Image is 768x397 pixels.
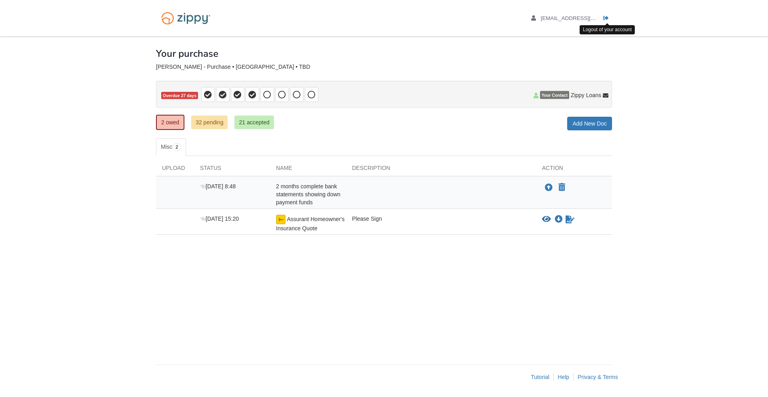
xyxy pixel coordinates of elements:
a: Privacy & Terms [578,374,618,380]
div: Description [346,164,536,176]
span: 2 months complete bank statements showing down payment funds [276,183,340,205]
div: Upload [156,164,194,176]
button: Upload 2 months complete bank statements showing down payment funds [544,182,554,193]
h1: Your purchase [156,48,218,59]
img: Logo [156,8,216,28]
span: Overdue 27 days [161,92,198,100]
button: Declare 2 months complete bank statements showing down payment funds not applicable [558,183,566,192]
a: edit profile [531,15,632,23]
div: Logout of your account [580,25,635,34]
a: 32 pending [191,116,228,129]
a: Misc [156,138,186,156]
div: Status [194,164,270,176]
a: Add New Doc [567,117,612,130]
span: Zippy Loans [571,91,601,99]
div: [PERSON_NAME] - Purchase • [GEOGRAPHIC_DATA] • TBD [156,64,612,70]
span: Assurant Homeowner's Insurance Quote [276,216,344,231]
a: 21 accepted [234,116,274,129]
span: [DATE] 15:20 [200,215,239,222]
span: 2 [172,143,182,151]
div: Action [536,164,612,176]
img: esign icon [276,215,286,224]
span: [DATE] 8:48 [200,183,236,190]
a: 2 owed [156,115,184,130]
div: Please Sign [346,215,536,232]
a: Download Assurant Homeowner's Insurance Quote [555,216,563,223]
span: brittanynolan30@gmail.com [541,15,632,21]
span: Your Contact [540,91,569,99]
div: Name [270,164,346,176]
a: Log out [603,15,612,23]
a: Help [558,374,569,380]
a: Tutorial [531,374,549,380]
a: Waiting for your co-borrower to e-sign [565,215,575,224]
button: View Assurant Homeowner's Insurance Quote [542,215,551,223]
